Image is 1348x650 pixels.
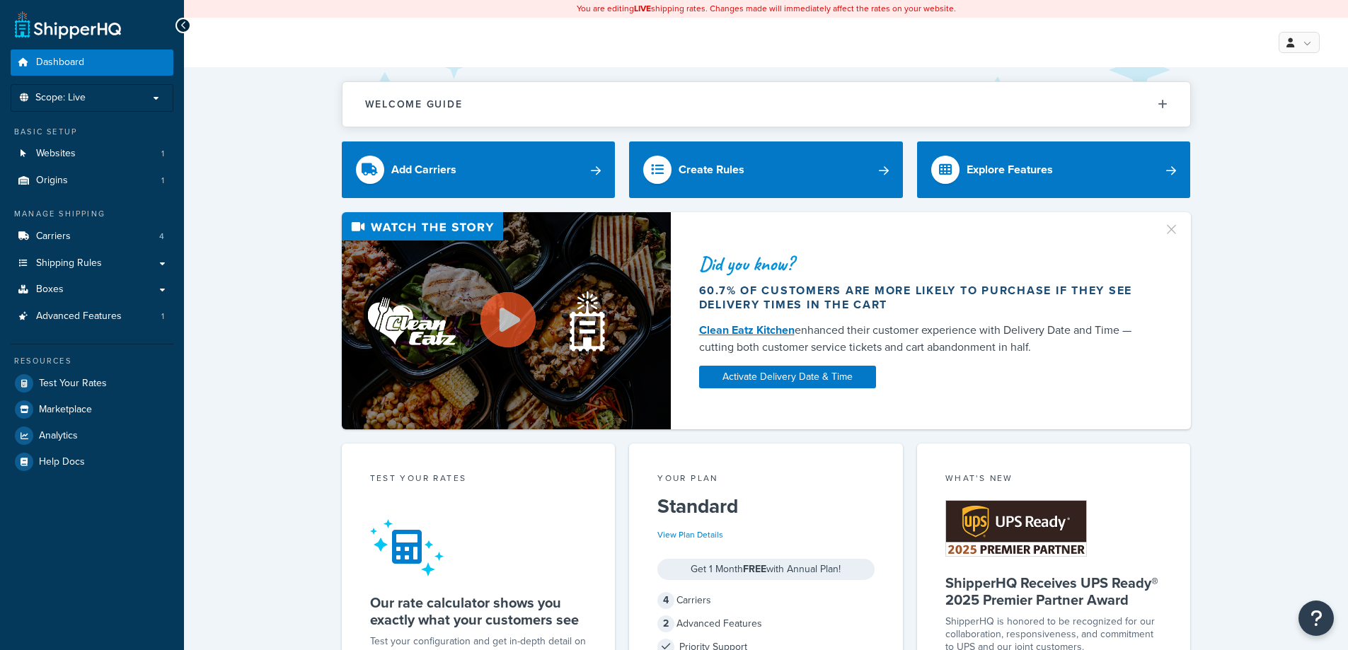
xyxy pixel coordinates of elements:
a: Boxes [11,277,173,303]
div: Carriers [657,591,875,610]
img: Video thumbnail [342,212,671,429]
li: Origins [11,168,173,194]
div: Add Carriers [391,160,456,180]
div: 60.7% of customers are more likely to purchase if they see delivery times in the cart [699,284,1146,312]
span: Analytics [39,430,78,442]
a: Activate Delivery Date & Time [699,366,876,388]
span: Origins [36,175,68,187]
h5: Standard [657,495,875,518]
div: enhanced their customer experience with Delivery Date and Time — cutting both customer service ti... [699,322,1146,356]
a: Add Carriers [342,141,616,198]
li: Carriers [11,224,173,250]
a: Test Your Rates [11,371,173,396]
div: Advanced Features [657,614,875,634]
strong: FREE [743,562,766,576]
a: Advanced Features1 [11,303,173,330]
span: Boxes [36,284,64,296]
div: Your Plan [657,472,875,488]
div: Create Rules [679,160,744,180]
span: Help Docs [39,456,85,468]
div: Explore Features [967,160,1053,180]
span: Test Your Rates [39,378,107,390]
a: Websites1 [11,141,173,167]
div: Manage Shipping [11,208,173,220]
a: View Plan Details [657,528,723,541]
li: Advanced Features [11,303,173,330]
b: LIVE [634,2,651,15]
button: Open Resource Center [1298,600,1334,636]
h2: Welcome Guide [365,99,463,110]
span: Dashboard [36,57,84,69]
h5: ShipperHQ Receives UPS Ready® 2025 Premier Partner Award [945,574,1163,608]
a: Create Rules [629,141,903,198]
a: Shipping Rules [11,250,173,277]
a: Dashboard [11,50,173,76]
h5: Our rate calculator shows you exactly what your customers see [370,594,587,628]
div: Basic Setup [11,126,173,138]
a: Clean Eatz Kitchen [699,322,795,338]
span: 1 [161,175,164,187]
div: What's New [945,472,1163,488]
button: Welcome Guide [342,82,1190,127]
div: Did you know? [699,254,1146,274]
div: Test your rates [370,472,587,488]
li: Websites [11,141,173,167]
a: Analytics [11,423,173,448]
a: Help Docs [11,449,173,475]
span: 2 [657,615,674,632]
span: Advanced Features [36,311,122,323]
span: 1 [161,148,164,160]
span: Marketplace [39,404,92,416]
span: Scope: Live [35,92,86,104]
div: Resources [11,355,173,367]
span: Shipping Rules [36,257,102,269]
span: Carriers [36,231,71,243]
a: Carriers4 [11,224,173,250]
span: 1 [161,311,164,323]
a: Origins1 [11,168,173,194]
span: 4 [159,231,164,243]
span: 4 [657,592,674,609]
a: Explore Features [917,141,1191,198]
a: Marketplace [11,397,173,422]
span: Websites [36,148,76,160]
div: Get 1 Month with Annual Plan! [657,559,875,580]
